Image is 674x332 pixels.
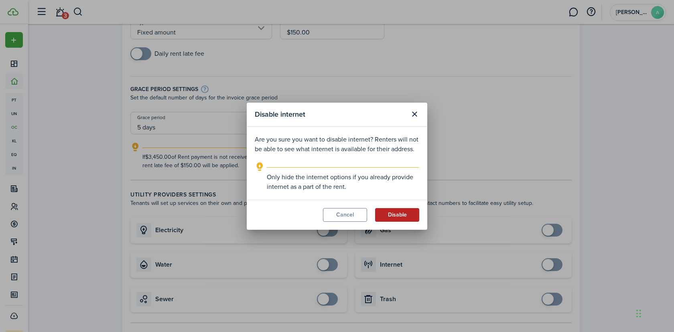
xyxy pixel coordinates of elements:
button: Close modal [408,107,421,121]
div: Drag [636,302,641,326]
button: Cancel [323,208,367,222]
button: Disable [375,208,419,222]
p: Are you sure you want to disable internet? Renters will not be able to see what internet is avail... [255,135,419,154]
explanation-description: Only hide the internet options if you already provide internet as a part of the rent. [267,172,419,192]
modal-title: Disable internet [255,107,406,122]
i: outline [255,162,265,172]
iframe: Chat Widget [634,294,674,332]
